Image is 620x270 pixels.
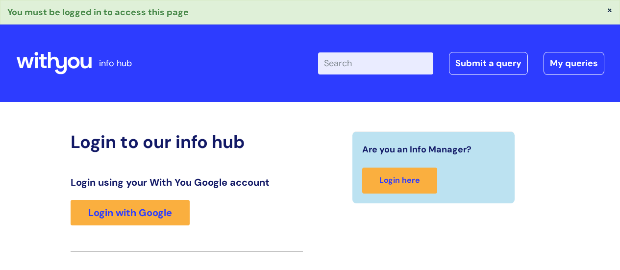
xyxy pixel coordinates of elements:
[71,176,303,188] h3: Login using your With You Google account
[318,52,433,74] input: Search
[362,168,437,194] a: Login here
[544,52,604,74] a: My queries
[449,52,528,74] a: Submit a query
[362,142,471,157] span: Are you an Info Manager?
[99,55,132,71] p: info hub
[71,131,303,152] h2: Login to our info hub
[71,200,190,225] a: Login with Google
[607,5,613,14] button: ×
